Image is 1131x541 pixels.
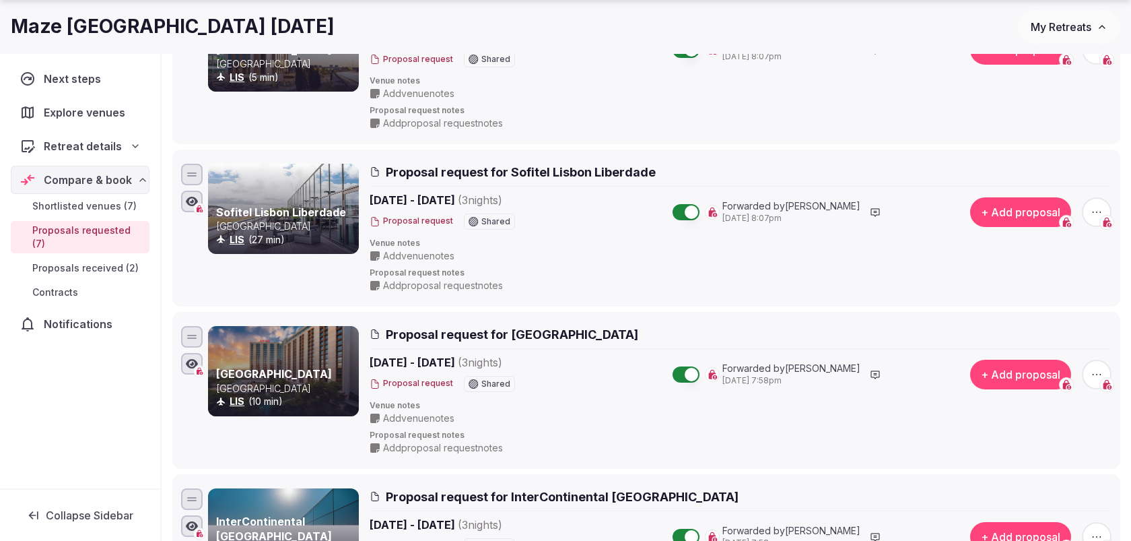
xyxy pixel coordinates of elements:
span: Forwarded by [PERSON_NAME] [722,199,860,213]
span: Add venue notes [383,249,454,263]
a: [GEOGRAPHIC_DATA] [216,367,332,381]
a: Notifications [11,310,149,338]
span: Add proposal request notes [383,441,503,455]
div: (27 min) [216,233,356,247]
a: Proposals received (2) [11,259,149,278]
a: Shortlisted venues (7) [11,197,149,216]
span: Proposals received (2) [32,261,139,275]
a: LIS [230,395,244,407]
span: Shared [481,55,510,63]
span: Add venue notes [383,412,454,425]
span: Next steps [44,71,106,87]
p: [GEOGRAPHIC_DATA] [216,57,356,71]
span: Shared [481,218,510,226]
span: Add proposal request notes [383,279,503,292]
span: Contracts [32,286,78,299]
span: Forwarded by [PERSON_NAME] [722,362,860,375]
div: (5 min) [216,71,356,84]
button: LIS [230,233,244,247]
span: Proposals requested (7) [32,224,144,251]
span: Proposal request notes [370,430,1111,441]
h1: Maze [GEOGRAPHIC_DATA] [DATE] [11,13,335,40]
a: LIS [230,234,244,245]
span: [DATE] 8:07pm [722,213,860,224]
p: [GEOGRAPHIC_DATA] [216,382,356,395]
button: My Retreats [1018,10,1120,44]
a: LIS [230,71,244,83]
span: Collapse Sidebar [46,509,133,522]
a: Next steps [11,65,149,93]
a: Proposals requested (7) [11,221,149,253]
span: [DATE] - [DATE] [370,517,607,533]
span: Proposal request notes [370,267,1111,279]
span: Shortlisted venues (7) [32,199,137,213]
span: Proposal request notes [370,105,1111,117]
div: (10 min) [216,395,356,408]
span: Proposal request for [GEOGRAPHIC_DATA] [386,326,638,343]
a: [GEOGRAPHIC_DATA], [GEOGRAPHIC_DATA] [216,28,335,56]
span: Proposal request for InterContinental [GEOGRAPHIC_DATA] [386,488,739,505]
button: + Add proposal [970,360,1071,389]
span: Forwarded by [PERSON_NAME] [722,524,860,538]
span: [DATE] - [DATE] [370,192,607,208]
button: Proposal request [370,216,453,227]
a: Explore venues [11,98,149,127]
button: + Add proposal [970,197,1071,227]
span: ( 3 night s ) [458,193,502,207]
span: Venue notes [370,75,1111,87]
span: My Retreats [1031,20,1091,34]
span: Add proposal request notes [383,117,503,130]
button: LIS [230,71,244,84]
button: Proposal request [370,378,453,389]
span: Notifications [44,316,118,332]
a: Sofitel Lisbon Liberdade [216,205,346,219]
span: Retreat details [44,138,122,154]
span: Shared [481,380,510,388]
span: Venue notes [370,238,1111,249]
button: Collapse Sidebar [11,501,149,530]
button: Proposal request [370,54,453,65]
p: [GEOGRAPHIC_DATA] [216,220,356,233]
span: ( 3 night s ) [458,356,502,369]
span: [DATE] 7:58pm [722,375,860,387]
span: Add venue notes [383,87,454,100]
span: [DATE] - [DATE] [370,354,607,371]
a: Contracts [11,283,149,302]
span: Venue notes [370,400,1111,412]
span: Proposal request for Sofitel Lisbon Liberdade [386,164,656,181]
span: [DATE] 8:07pm [722,51,860,63]
span: ( 3 night s ) [458,518,502,532]
span: Explore venues [44,104,131,121]
button: LIS [230,395,244,408]
span: Compare & book [44,172,132,188]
